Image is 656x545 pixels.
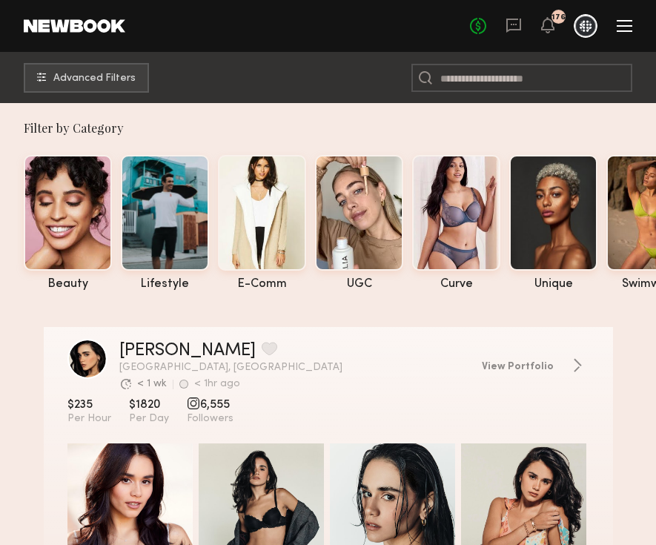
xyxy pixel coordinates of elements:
[482,358,589,373] a: View Portfolio
[187,412,233,426] span: Followers
[137,379,167,389] div: < 1 wk
[482,362,554,372] span: View Portfolio
[194,379,240,389] div: < 1hr ago
[24,278,112,291] div: beauty
[121,278,209,291] div: lifestyle
[129,397,169,412] span: $1820
[509,278,597,291] div: unique
[119,342,256,360] a: [PERSON_NAME]
[24,63,149,93] button: Advanced Filters
[119,363,470,373] span: [GEOGRAPHIC_DATA], [GEOGRAPHIC_DATA]
[53,73,136,84] span: Advanced Filters
[129,412,169,426] span: Per Day
[315,278,403,291] div: UGC
[67,412,111,426] span: Per Hour
[218,278,306,291] div: e-comm
[187,397,233,412] span: 6,555
[24,121,656,136] div: Filter by Category
[67,397,111,412] span: $235
[412,278,500,291] div: curve
[551,13,566,22] div: 176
